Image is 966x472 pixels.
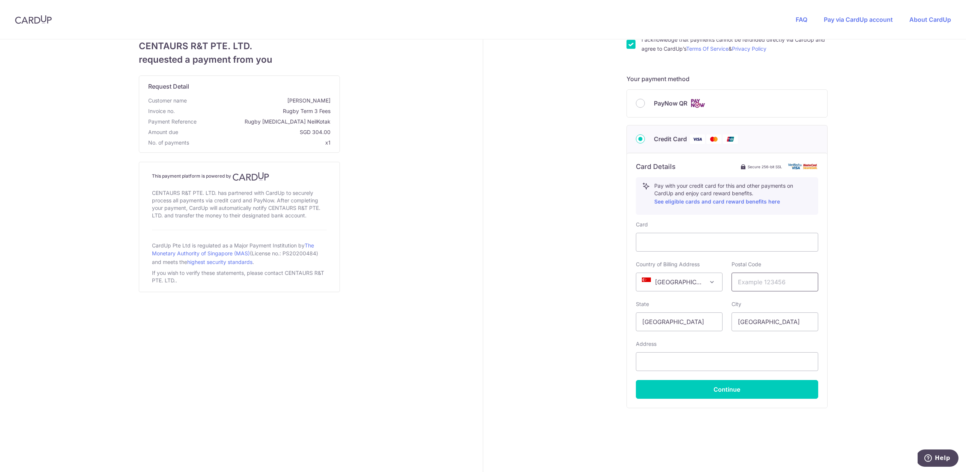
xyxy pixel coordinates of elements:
button: Continue [636,380,818,399]
label: State [636,300,649,308]
p: Pay with your credit card for this and other payments on CardUp and enjoy card reward benefits. [654,182,812,206]
span: Rugby [MEDICAL_DATA] NeilKotak [200,118,331,125]
iframe: Secure card payment input frame [642,238,812,247]
img: Mastercard [706,134,721,144]
a: About CardUp [909,16,951,23]
span: translation missing: en.request_detail [148,83,189,90]
label: Country of Billing Address [636,261,700,268]
a: FAQ [796,16,807,23]
div: CardUp Pte Ltd is regulated as a Major Payment Institution by (License no.: PS20200484) and meets... [152,239,327,268]
span: Invoice no. [148,107,175,115]
img: CardUp [15,15,52,24]
span: PayNow QR [654,99,687,108]
div: CENTAURS R&T PTE. LTD. has partnered with CardUp to securely process all payments via credit card... [152,188,327,221]
span: Singapore [636,273,722,291]
label: City [732,300,741,308]
span: No. of payments [148,139,189,146]
span: Customer name [148,97,187,104]
span: SGD 304.00 [181,128,331,136]
a: Terms Of Service [686,45,729,52]
span: Amount due [148,128,178,136]
label: Postal Code [732,261,761,268]
span: Singapore [636,273,723,291]
div: Credit Card Visa Mastercard Union Pay [636,134,818,144]
div: If you wish to verify these statements, please contact CENTAURS R&T PTE. LTD.. [152,268,327,286]
span: requested a payment from you [139,53,340,66]
img: Cards logo [690,99,705,108]
h4: This payment platform is powered by [152,172,327,181]
a: Pay via CardUp account [824,16,893,23]
a: See eligible cards and card reward benefits here [654,198,780,205]
span: CENTAURS R&T PTE. LTD. [139,39,340,53]
label: Card [636,221,648,228]
h5: Your payment method [626,74,828,83]
label: I acknowledge that payments cannot be refunded directly via CardUp and agree to CardUp’s & [641,35,828,53]
a: highest security standards [187,259,252,265]
span: [PERSON_NAME] [190,97,331,104]
span: Credit Card [654,134,687,143]
img: card secure [788,163,818,170]
span: x1 [325,139,331,146]
img: CardUp [233,172,269,181]
span: Secure 256-bit SSL [748,164,782,170]
a: Privacy Policy [732,45,766,52]
iframe: Opens a widget where you can find more information [918,449,958,468]
span: Rugby Term 3 Fees [178,107,331,115]
label: Address [636,340,657,348]
input: Example 123456 [732,273,818,291]
img: Visa [690,134,705,144]
span: translation missing: en.payment_reference [148,118,197,125]
img: Union Pay [723,134,738,144]
div: PayNow QR Cards logo [636,99,818,108]
h6: Card Details [636,162,676,171]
